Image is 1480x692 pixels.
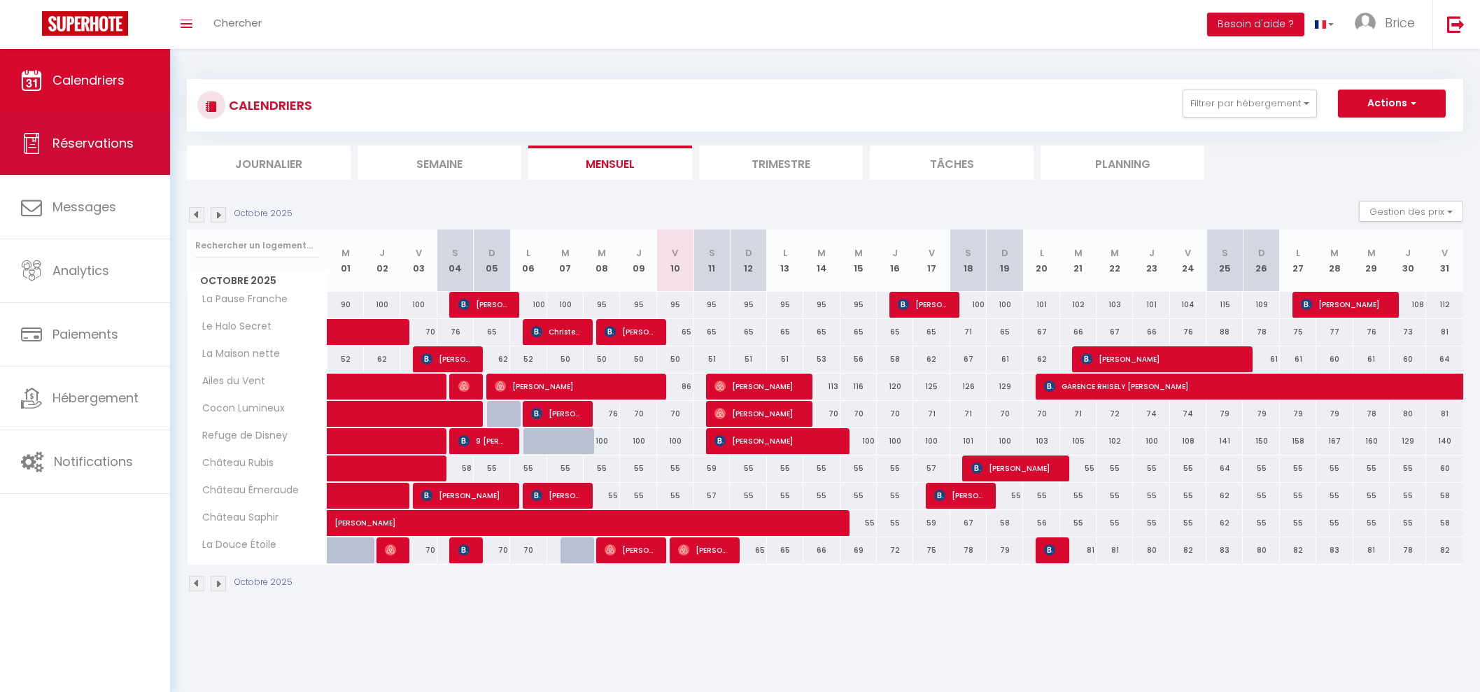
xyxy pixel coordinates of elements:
[1023,292,1059,318] div: 101
[598,246,606,260] abbr: M
[225,90,312,121] h3: CALENDRIERS
[437,456,474,481] div: 58
[1060,456,1097,481] div: 55
[1170,292,1206,318] div: 104
[672,246,678,260] abbr: V
[987,230,1023,292] th: 19
[1023,319,1059,345] div: 67
[620,401,656,427] div: 70
[1367,246,1376,260] abbr: M
[987,346,1023,372] div: 61
[190,292,291,307] span: La Pause Franche
[1355,13,1376,34] img: ...
[898,291,946,318] span: [PERSON_NAME]
[458,428,507,454] span: 9 [PERSON_NAME]
[817,246,826,260] abbr: M
[730,346,766,372] div: 51
[1243,319,1279,345] div: 78
[971,455,1056,481] span: [PERSON_NAME]
[1097,456,1133,481] div: 55
[1390,292,1426,318] div: 108
[657,401,693,427] div: 70
[657,456,693,481] div: 55
[1426,230,1463,292] th: 31
[364,346,400,372] div: 62
[699,146,863,180] li: Trimestre
[1206,483,1243,509] div: 62
[854,246,863,260] abbr: M
[1060,292,1097,318] div: 102
[1390,456,1426,481] div: 55
[1081,346,1239,372] span: [PERSON_NAME]
[1097,483,1133,509] div: 55
[803,483,840,509] div: 55
[327,292,364,318] div: 90
[1023,483,1059,509] div: 55
[584,483,620,509] div: 55
[1133,401,1169,427] div: 74
[987,292,1023,318] div: 100
[877,428,913,454] div: 100
[913,428,950,454] div: 100
[783,246,787,260] abbr: L
[1023,510,1059,536] div: 56
[1041,146,1204,180] li: Planning
[364,230,400,292] th: 02
[526,246,530,260] abbr: L
[1353,456,1390,481] div: 55
[730,483,766,509] div: 55
[840,401,877,427] div: 70
[620,346,656,372] div: 50
[510,346,547,372] div: 52
[950,510,987,536] div: 67
[1001,246,1008,260] abbr: D
[190,428,291,444] span: Refuge de Disney
[803,401,840,427] div: 70
[510,230,547,292] th: 06
[474,319,510,345] div: 65
[950,230,987,292] th: 18
[1133,292,1169,318] div: 101
[1206,230,1243,292] th: 25
[877,401,913,427] div: 70
[987,319,1023,345] div: 65
[531,482,579,509] span: [PERSON_NAME]
[584,346,620,372] div: 50
[950,346,987,372] div: 67
[458,291,507,318] span: [PERSON_NAME]
[605,318,653,345] span: [PERSON_NAME]
[620,230,656,292] th: 09
[745,246,752,260] abbr: D
[1185,246,1191,260] abbr: V
[1222,246,1228,260] abbr: S
[1280,456,1316,481] div: 55
[400,292,437,318] div: 100
[1301,291,1386,318] span: [PERSON_NAME]
[767,483,803,509] div: 55
[693,230,730,292] th: 11
[840,374,877,400] div: 116
[693,292,730,318] div: 95
[950,428,987,454] div: 101
[1338,90,1446,118] button: Actions
[1097,401,1133,427] div: 72
[803,230,840,292] th: 14
[547,346,584,372] div: 50
[987,374,1023,400] div: 129
[877,510,913,536] div: 55
[474,230,510,292] th: 05
[1170,230,1206,292] th: 24
[1390,401,1426,427] div: 80
[1426,428,1463,454] div: 140
[1316,456,1353,481] div: 55
[364,292,400,318] div: 100
[678,537,726,563] span: [PERSON_NAME]
[421,482,506,509] span: [PERSON_NAME]
[187,146,351,180] li: Journalier
[1060,230,1097,292] th: 21
[1183,90,1317,118] button: Filtrer par hébergement
[1097,428,1133,454] div: 102
[730,456,766,481] div: 55
[584,292,620,318] div: 95
[1206,428,1243,454] div: 141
